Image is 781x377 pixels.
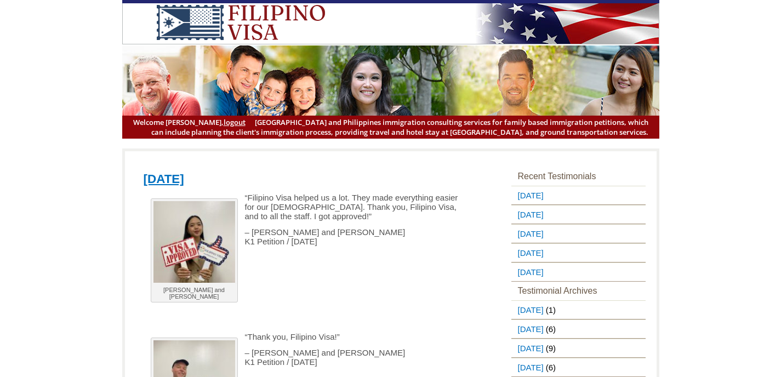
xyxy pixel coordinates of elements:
p: [PERSON_NAME] and [PERSON_NAME] [153,287,235,300]
a: [DATE] [511,186,546,204]
a: [DATE] [511,320,546,338]
a: [DATE] [511,205,546,224]
a: [DATE] [511,339,546,357]
a: [DATE] [511,263,546,281]
a: [DATE] [144,172,184,186]
li: (1) [511,300,646,319]
li: (6) [511,358,646,377]
span: Welcome [PERSON_NAME], [133,117,246,127]
h3: Testimonial Archives [511,282,646,300]
p: “Thank you, Filipino Visa!” [144,332,458,341]
span: – [PERSON_NAME] and [PERSON_NAME] K1 Petition / [DATE] [245,348,406,367]
a: logout [224,117,246,127]
a: [DATE] [511,225,546,243]
a: [DATE] [511,301,546,319]
h3: Recent Testimonials [511,167,646,186]
span: [GEOGRAPHIC_DATA] and Philippines immigration consulting services for family based immigration pe... [133,117,648,137]
img: Joseph and Jhoanna [153,201,235,283]
p: “Filipino Visa helped us a lot. They made everything easier for our [DEMOGRAPHIC_DATA]. Thank you... [144,193,458,221]
a: [DATE] [511,358,546,376]
li: (6) [511,319,646,339]
a: [DATE] [511,244,546,262]
li: (9) [511,339,646,358]
span: – [PERSON_NAME] and [PERSON_NAME] K1 Petition / [DATE] [245,227,406,246]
